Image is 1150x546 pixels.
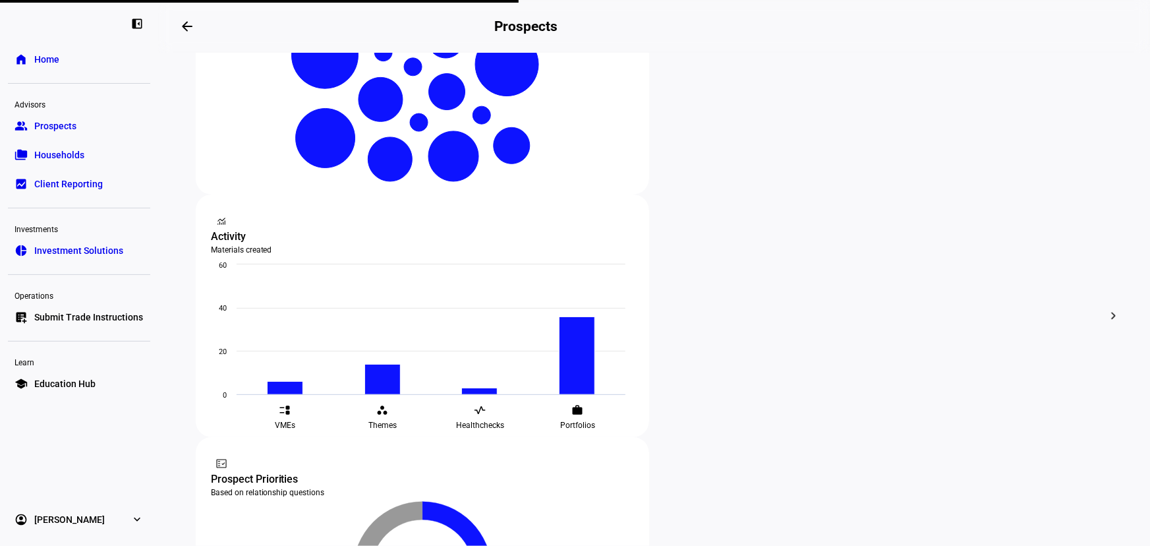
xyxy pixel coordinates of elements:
a: homeHome [8,46,150,73]
div: Learn [8,352,150,371]
eth-mat-symbol: expand_more [130,513,144,526]
eth-mat-symbol: bid_landscape [14,177,28,191]
a: bid_landscapeClient Reporting [8,171,150,197]
span: VMEs [275,420,295,431]
mat-icon: monitoring [216,214,229,228]
text: 0 [223,391,227,400]
text: 60 [219,261,227,270]
h2: Prospects [494,18,558,34]
span: Prospects [34,119,76,133]
a: pie_chartInvestment Solutions [8,237,150,264]
a: folder_copyHouseholds [8,142,150,168]
eth-mat-symbol: account_circle [14,513,28,526]
span: [PERSON_NAME] [34,513,105,526]
eth-mat-symbol: event_list [279,404,291,416]
mat-icon: fact_check [216,457,229,470]
div: Investments [8,219,150,237]
span: Themes [368,420,397,431]
text: 40 [219,304,227,313]
eth-mat-symbol: pie_chart [14,244,28,257]
eth-mat-symbol: left_panel_close [130,17,144,30]
span: Education Hub [34,377,96,390]
span: Submit Trade Instructions [34,311,143,324]
eth-mat-symbol: group [14,119,28,133]
div: Based on relationship questions [212,487,633,498]
mat-icon: chevron_right [1106,308,1122,324]
eth-mat-symbol: vital_signs [474,404,486,416]
span: Healthchecks [456,420,504,431]
eth-mat-symbol: home [14,53,28,66]
span: Home [34,53,59,66]
div: Activity [212,229,633,245]
span: Portfolios [560,420,595,431]
span: Households [34,148,84,162]
span: Investment Solutions [34,244,123,257]
eth-mat-symbol: work [572,404,584,416]
eth-mat-symbol: folder_copy [14,148,28,162]
div: Advisors [8,94,150,113]
div: Operations [8,286,150,304]
text: 20 [219,348,227,356]
div: Materials created [212,245,633,255]
a: groupProspects [8,113,150,139]
div: Prospect Priorities [212,471,633,487]
span: Client Reporting [34,177,103,191]
eth-mat-symbol: list_alt_add [14,311,28,324]
mat-icon: arrow_backwards [179,18,195,34]
eth-mat-symbol: workspaces [377,404,389,416]
eth-mat-symbol: school [14,377,28,390]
